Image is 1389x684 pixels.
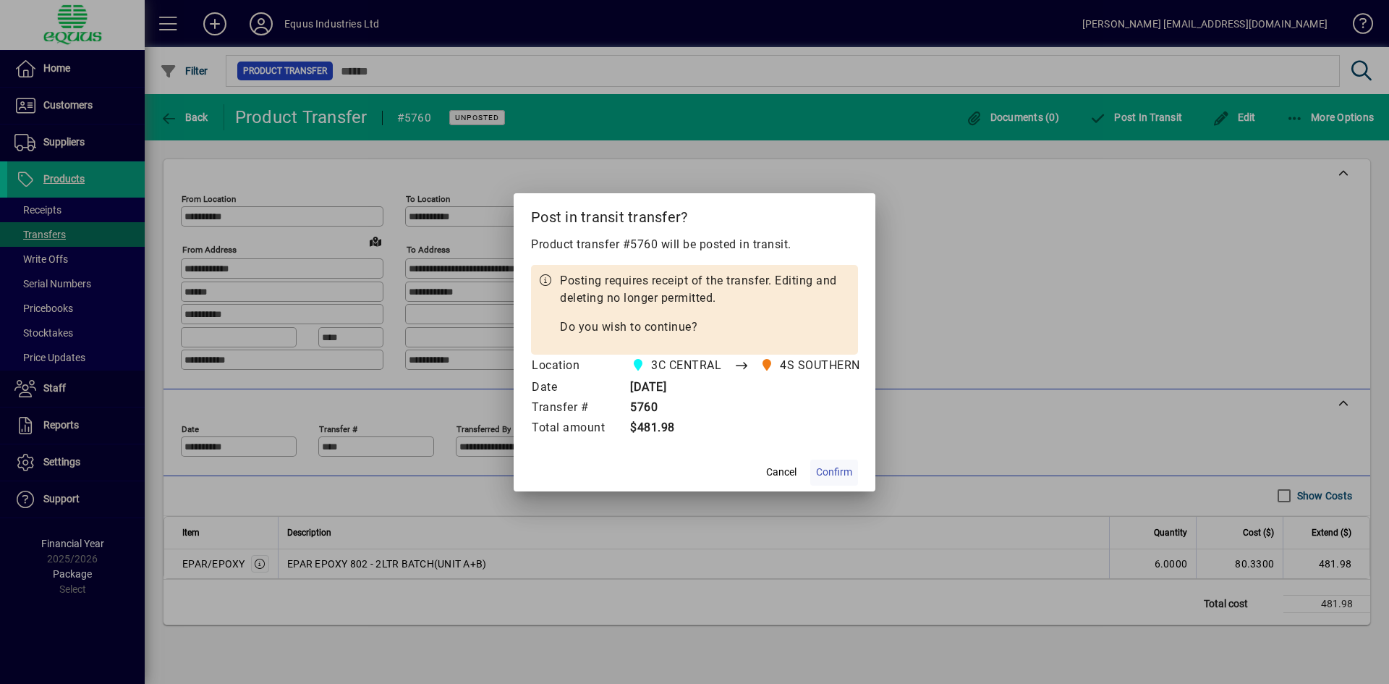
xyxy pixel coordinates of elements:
[816,465,852,480] span: Confirm
[560,318,851,336] p: Do you wish to continue?
[531,398,619,418] td: Transfer #
[780,357,860,374] span: 4S SOUTHERN
[531,236,858,253] p: Product transfer #5760 will be posted in transit.
[766,465,797,480] span: Cancel
[627,355,727,376] span: 3C CENTRAL
[531,355,619,378] td: Location
[619,378,888,398] td: [DATE]
[756,355,866,376] span: 4S SOUTHERN
[531,418,619,439] td: Total amount
[619,418,888,439] td: $481.98
[531,378,619,398] td: Date
[810,460,858,486] button: Confirm
[651,357,721,374] span: 3C CENTRAL
[758,460,804,486] button: Cancel
[560,272,851,307] p: Posting requires receipt of the transfer. Editing and deleting no longer permitted.
[619,398,888,418] td: 5760
[514,193,875,235] h2: Post in transit transfer?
